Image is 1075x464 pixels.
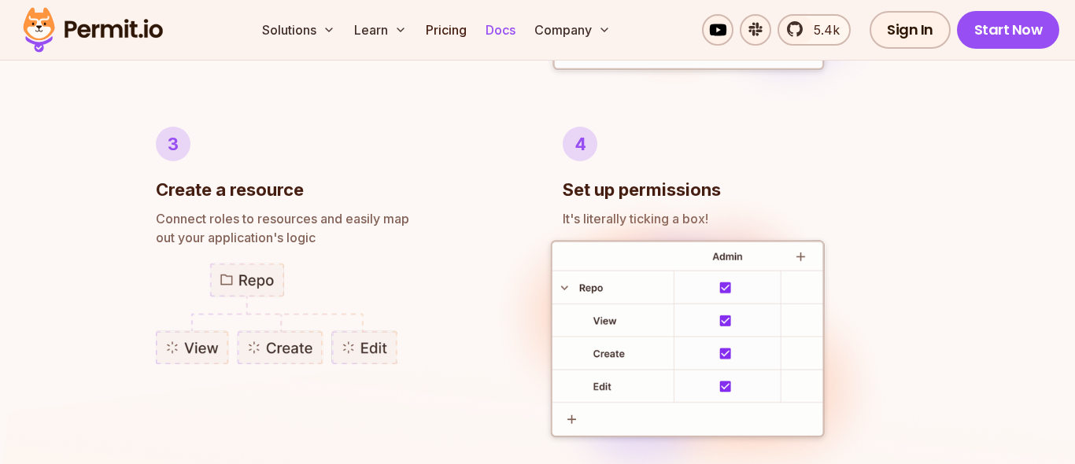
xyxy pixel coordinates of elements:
[348,14,413,46] button: Learn
[957,11,1060,49] a: Start Now
[419,14,473,46] a: Pricing
[16,3,170,57] img: Permit logo
[870,11,951,49] a: Sign In
[156,127,190,161] div: 3
[156,209,512,247] p: out your application's logic
[563,177,721,203] h3: Set up permissions
[156,209,512,228] span: Connect roles to resources and easily map
[778,14,851,46] a: 5.4k
[528,14,617,46] button: Company
[563,127,597,161] div: 4
[479,14,522,46] a: Docs
[156,177,304,203] h3: Create a resource
[804,20,840,39] span: 5.4k
[256,14,342,46] button: Solutions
